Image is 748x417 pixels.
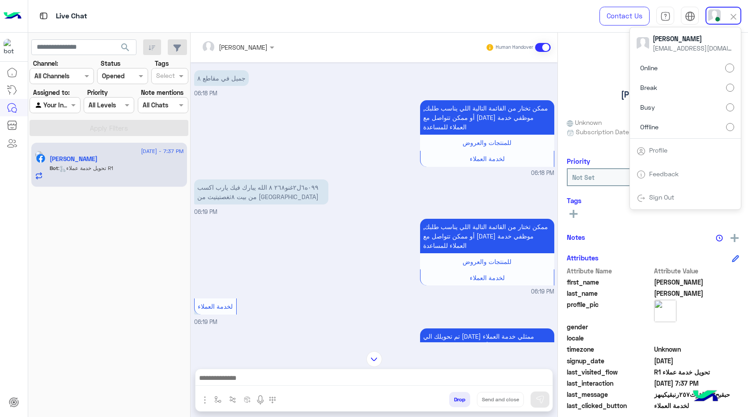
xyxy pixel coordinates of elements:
[30,120,188,136] button: Apply Filters
[654,289,739,298] span: خلف على
[649,146,667,154] a: Profile
[229,396,236,403] img: Trigger scenario
[567,367,652,377] span: last_visited_flow
[567,196,739,204] h6: Tags
[567,379,652,388] span: last_interaction
[567,233,585,241] h6: Notes
[420,328,554,372] p: 29/8/2025, 6:19 PM
[155,71,175,82] div: Select
[576,127,653,136] span: Subscription Date : [DATE]
[198,302,233,310] span: لخدمة العملاء
[637,147,646,156] img: tab
[654,300,676,322] img: picture
[654,356,739,366] span: 2025-08-29T15:18:22.069Z
[654,390,739,399] span: حبقبح٣غيطؤؤث٢٥٧رنبقيكيىهز
[726,103,734,111] input: Busy
[211,392,225,407] button: select flow
[567,345,652,354] span: timezone
[366,351,382,367] img: scroll
[725,64,734,72] input: Online
[420,100,554,135] p: 29/8/2025, 6:18 PM
[685,11,695,21] img: tab
[38,10,49,21] img: tab
[656,7,674,26] a: tab
[637,194,646,203] img: tab
[58,165,113,171] span: : تحويل خدمة عملاء R1
[637,37,649,50] img: userImage
[225,392,240,407] button: Trigger scenario
[33,59,58,68] label: Channel:
[200,395,210,405] img: send attachment
[141,88,183,97] label: Note mentions
[654,379,739,388] span: 2025-09-01T16:37:42.562Z
[567,289,652,298] span: last_name
[240,392,255,407] button: create order
[567,300,652,320] span: profile_pic
[654,345,739,354] span: Unknown
[470,155,505,162] span: لخدمة العملاء
[194,179,328,204] p: 29/8/2025, 6:19 PM
[640,122,659,132] span: Offline
[244,396,251,403] img: create order
[269,396,276,404] img: make a call
[654,266,739,276] span: Attribute Value
[567,254,599,262] h6: Attributes
[477,392,524,407] button: Send and close
[654,367,739,377] span: تحويل خدمة عملاء R1
[87,88,108,97] label: Priority
[155,59,169,68] label: Tags
[567,356,652,366] span: signup_date
[56,10,87,22] p: Live Chat
[726,123,734,131] input: Offline
[731,234,739,242] img: add
[649,193,674,201] a: Sign Out
[640,102,655,112] span: Busy
[194,90,217,97] span: 06:18 PM
[531,169,554,178] span: 06:18 PM
[654,277,739,287] span: محمد
[36,154,45,163] img: Facebook
[567,390,652,399] span: last_message
[531,288,554,296] span: 06:19 PM
[420,219,554,253] p: 29/8/2025, 6:19 PM
[640,63,658,72] span: Online
[654,333,739,343] span: null
[194,70,249,86] p: 29/8/2025, 6:18 PM
[654,322,739,332] span: null
[50,155,98,163] h5: محمد خلف على
[50,165,58,171] span: Bot
[567,118,602,127] span: Unknown
[716,234,723,242] img: notes
[654,401,739,410] span: لخدمة العملاء
[653,43,733,53] span: [EMAIL_ADDRESS][DOMAIN_NAME]
[567,333,652,343] span: locale
[567,401,652,410] span: last_clicked_button
[567,157,590,165] h6: Priority
[567,266,652,276] span: Attribute Name
[535,395,544,404] img: send message
[728,12,739,22] img: close
[214,396,221,403] img: select flow
[690,381,721,413] img: hulul-logo.png
[115,39,136,59] button: search
[470,274,505,281] span: لخدمة العملاء
[463,139,511,146] span: للمنتجات والعروض
[35,151,43,159] img: picture
[726,84,734,92] input: Break
[449,392,470,407] button: Drop
[653,34,733,43] span: [PERSON_NAME]
[567,277,652,287] span: first_name
[141,147,183,155] span: [DATE] - 7:37 PM
[255,395,266,405] img: send voice note
[660,11,671,21] img: tab
[637,170,646,179] img: tab
[649,170,679,178] a: Feedback
[621,89,685,100] h5: [PERSON_NAME]
[4,7,21,26] img: Logo
[33,88,70,97] label: Assigned to:
[194,208,217,215] span: 06:19 PM
[120,42,131,53] span: search
[496,44,533,51] small: Human Handover
[101,59,120,68] label: Status
[599,7,650,26] a: Contact Us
